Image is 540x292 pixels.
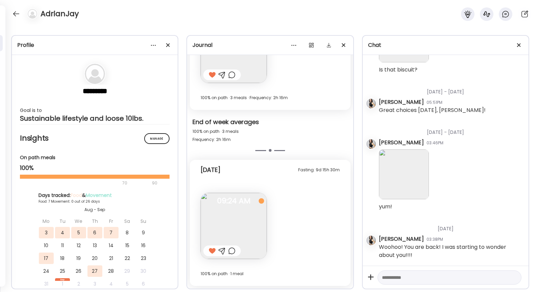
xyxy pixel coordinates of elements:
[71,265,86,277] div: 26
[20,179,150,187] div: 70
[104,265,119,277] div: 28
[379,139,424,147] div: [PERSON_NAME]
[20,154,170,161] div: On path meals
[379,149,429,199] img: images%2FvKBlXzq35hcVvM4ynsPSvBUNQlD3%2FYk8kGdBCUQHwXmovU18o%2FzO9lgfktNaYPc3QeU3nL_240
[136,253,151,264] div: 23
[379,203,392,211] div: yum!
[136,278,151,290] div: 6
[17,41,172,49] div: Profile
[379,243,523,259] div: Woohoo! You are back! I was starting to wonder about you!!!!
[366,139,376,149] img: avatars%2FK2Bu7Xo6AVSGXUm5XQ7fc9gyUPu1
[427,236,443,242] div: 03:38PM
[104,215,119,227] div: Fr
[20,133,170,143] h2: Insights
[379,98,424,106] div: [PERSON_NAME]
[28,9,37,19] img: bg-avatar-default.svg
[136,227,151,238] div: 9
[298,166,340,174] div: Fasting: 9d 15h 30m
[85,64,105,84] img: bg-avatar-default.svg
[379,217,523,235] div: [DATE]
[366,236,376,245] img: avatars%2FK2Bu7Xo6AVSGXUm5XQ7fc9gyUPu1
[39,215,54,227] div: Mo
[87,253,102,264] div: 20
[201,166,221,174] div: [DATE]
[192,127,348,144] div: 100% on path · 3 meals Frequency: 2h 16m
[104,227,119,238] div: 7
[55,265,70,277] div: 25
[55,253,70,264] div: 18
[104,278,119,290] div: 4
[87,227,102,238] div: 6
[55,240,70,251] div: 11
[136,215,151,227] div: Su
[201,94,339,102] div: 100% on path · 3 meals · Frequency: 2h 16m
[39,278,54,290] div: 31
[136,240,151,251] div: 16
[71,253,86,264] div: 19
[201,193,267,259] img: images%2FvKBlXzq35hcVvM4ynsPSvBUNQlD3%2FvXHD48q95s99wNACJ3Ev%2FALYC4d0CZPRMpNiqg6TX_240
[120,215,135,227] div: Sa
[151,179,158,187] div: 90
[55,278,70,281] div: Sep
[379,80,523,98] div: [DATE] - [DATE]
[38,207,151,213] div: Aug - Sep
[87,265,102,277] div: 27
[38,192,151,199] div: Days tracked: &
[120,278,135,290] div: 5
[144,133,170,144] div: Manage
[86,192,112,199] span: Movement
[55,227,70,238] div: 4
[192,118,348,127] div: End of week averages
[368,41,523,49] div: Chat
[55,215,70,227] div: Tu
[201,270,339,278] div: 100% on path · 1 meal
[427,99,442,106] div: 05:51PM
[38,199,151,204] div: Food: 7 Movement: 0 out of 26 days
[39,227,54,238] div: 3
[39,265,54,277] div: 24
[71,227,86,238] div: 5
[427,140,443,146] div: 03:46PM
[20,114,170,122] div: Sustainable lifestyle and loose 10lbs.
[55,278,70,290] div: 1
[379,235,424,243] div: [PERSON_NAME]
[379,66,417,74] div: Is that biscuit?
[120,227,135,238] div: 8
[201,198,267,204] span: 09:24 AM
[136,265,151,277] div: 30
[120,253,135,264] div: 22
[104,253,119,264] div: 21
[87,215,102,227] div: Th
[87,278,102,290] div: 3
[71,192,82,199] span: Food
[39,253,54,264] div: 17
[120,240,135,251] div: 15
[39,240,54,251] div: 10
[71,278,86,290] div: 2
[192,41,348,49] div: Journal
[71,215,86,227] div: We
[20,164,170,172] div: 100%
[71,240,86,251] div: 12
[20,106,170,114] div: Goal is to
[379,106,486,114] div: Great choices [DATE], [PERSON_NAME]!
[104,240,119,251] div: 14
[366,99,376,108] img: avatars%2FK2Bu7Xo6AVSGXUm5XQ7fc9gyUPu1
[379,121,523,139] div: [DATE] - [DATE]
[87,240,102,251] div: 13
[120,265,135,277] div: 29
[41,8,79,19] h4: AdrianJay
